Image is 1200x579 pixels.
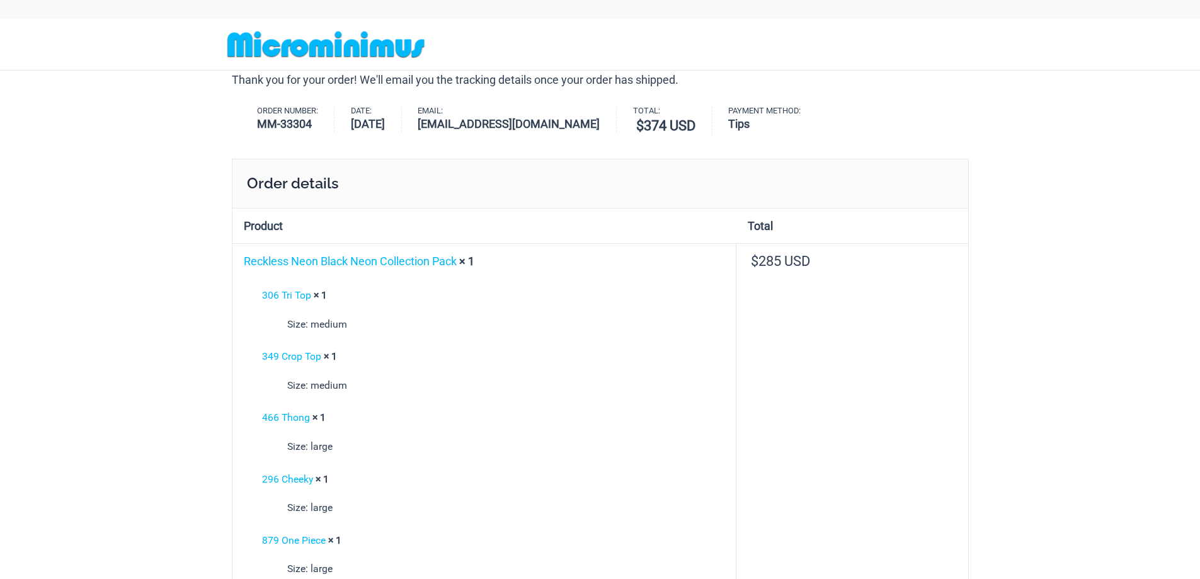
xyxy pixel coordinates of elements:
a: Reckless Neon Black Neon Collection Pack [244,255,457,268]
span: $ [636,118,644,134]
p: large [287,437,726,456]
bdi: 285 USD [751,253,810,269]
a: 306 Tri Top [262,289,311,301]
strong: [DATE] [351,115,385,132]
p: large [287,498,726,517]
strong: Size: [287,437,308,456]
strong: × 1 [316,473,329,485]
h2: Order details [232,159,969,208]
a: 296 Cheeky [262,473,313,485]
p: medium [287,376,726,395]
a: 879 One Piece [262,534,326,546]
strong: Size: [287,315,308,334]
p: medium [287,315,726,334]
a: 466 Thong [262,411,310,423]
img: MM SHOP LOGO FLAT [222,30,430,59]
strong: × 1 [324,350,337,362]
strong: [EMAIL_ADDRESS][DOMAIN_NAME] [418,115,600,132]
li: Email: [418,107,617,132]
strong: Tips [728,115,801,132]
span: $ [751,253,758,269]
strong: Size: [287,559,308,578]
strong: × 1 [459,255,474,268]
a: 349 Crop Top [262,350,321,362]
strong: × 1 [314,289,327,301]
p: Thank you for your order! We'll email you the tracking details once your order has shipped. [232,71,969,89]
li: Date: [351,107,402,132]
th: Total [736,209,968,243]
li: Total: [633,107,712,136]
th: Product [232,209,737,243]
strong: × 1 [328,534,341,546]
strong: MM-33304 [257,115,318,132]
strong: × 1 [312,411,326,423]
p: large [287,559,726,578]
strong: Size: [287,498,308,517]
li: Payment method: [728,107,817,132]
li: Order number: [257,107,335,132]
strong: Size: [287,376,308,395]
bdi: 374 USD [636,118,695,134]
